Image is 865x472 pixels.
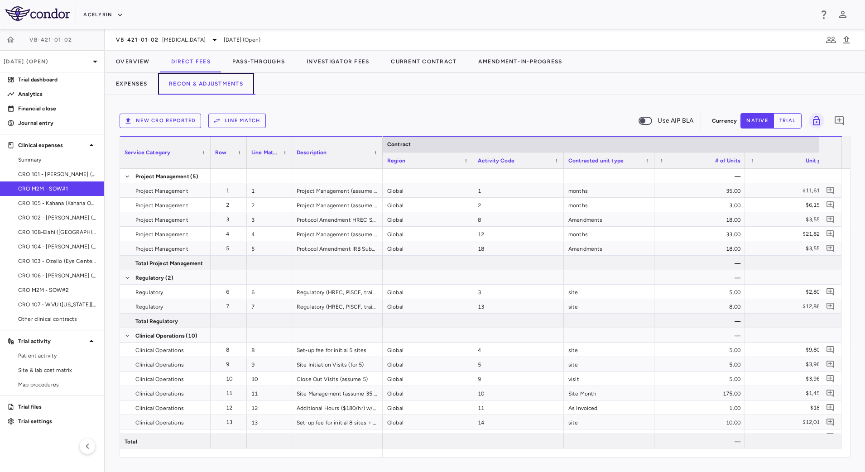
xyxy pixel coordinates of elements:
p: Currency [712,117,737,125]
div: 18.00 [654,241,745,255]
div: Global [383,183,473,197]
div: 1.00 [654,400,745,415]
div: site [564,415,654,429]
span: CRO 108-Elahi ([GEOGRAPHIC_DATA] Aesthetic Surgery [18,228,97,236]
p: Trial files [18,403,97,411]
span: Total [125,434,137,449]
div: Global [383,386,473,400]
span: Total Project Management [135,256,203,271]
button: Add comment [824,387,836,399]
span: Clinical Operations [135,358,184,372]
div: — [654,328,745,342]
div: 3.00 [654,198,745,212]
div: Site Management (assume 35 months x 5 sites) [292,386,383,400]
div: Protocol Amendment IRB Submissions (Assume 18) [292,241,383,255]
div: 18.00 [654,212,745,226]
div: 11 [247,386,292,400]
span: CRO 106 - [PERSON_NAME] ([GEOGRAPHIC_DATA]) [18,272,97,280]
span: (5) [190,169,198,184]
div: 5.00 [654,357,745,371]
span: Unit price [806,157,831,164]
span: CRO 103 - Ozello (Eye Center of [GEOGRAPHIC_DATA][US_STATE]) [18,257,97,265]
div: site [564,343,654,357]
div: 35.00 [654,183,745,197]
span: Site & lab cost matrix [18,366,97,374]
div: 6 [247,285,292,299]
span: Clinical Operations [135,329,185,343]
div: — [654,314,745,328]
button: Current Contract [380,51,467,72]
div: — [654,270,745,284]
div: site [564,429,654,443]
div: — [654,169,745,183]
div: 15 [473,429,564,443]
button: New CRO reported [120,114,201,128]
div: 14 [473,415,564,429]
div: Global [383,357,473,371]
div: 8 [473,212,564,226]
p: Financial close [18,105,97,113]
div: Additional Hours ($180/hr) w/sponsor approval [292,400,383,415]
div: 7.00 [654,429,745,443]
span: Use AIP BLA [658,116,693,126]
div: 1 [247,183,292,197]
button: Add comment [824,184,836,196]
button: Add comment [824,343,836,356]
div: 13 [247,415,292,429]
div: 12 [219,400,242,415]
span: Clinical Operations [135,372,184,386]
div: Site Initiation Visits (assume 7) [292,429,383,443]
span: VB-421-01-02 [29,36,72,43]
div: 4 [219,227,242,241]
button: Add comment [824,401,836,414]
svg: Add comment [826,186,835,195]
div: 11 [219,386,242,400]
svg: Add comment [826,345,835,354]
div: 8 [219,343,242,357]
button: Investigator Fees [296,51,380,72]
svg: Add comment [826,432,835,441]
p: Analytics [18,90,97,98]
div: Global [383,299,473,313]
span: Other clinical contracts [18,315,97,323]
button: Direct Fees [160,51,221,72]
span: CRO M2M - SOW#2 [18,286,97,294]
div: Project Management (assume 3 mth @1.1 day and 30 mth @3 days/wk) [292,227,383,241]
div: site [564,299,654,313]
span: [DATE] (Open) [224,36,260,44]
div: 5.00 [654,285,745,299]
div: 5 [473,357,564,371]
span: CRO 107 - WVU ([US_STATE][GEOGRAPHIC_DATA]) [18,300,97,309]
div: visit [564,372,654,386]
svg: Add comment [826,215,835,224]
div: Site Month [564,386,654,400]
div: 5.00 [654,372,745,386]
div: 33.00 [654,227,745,241]
div: 7 [247,299,292,313]
div: 1 [473,183,564,197]
div: 3 [473,285,564,299]
span: You do not have permission to lock or unlock grids [805,113,824,129]
span: Service Category [125,149,170,156]
div: Site Initiation Visits (for 5) [292,357,383,371]
div: 11 [473,400,564,415]
div: $12,861.56 [753,299,831,314]
svg: Add comment [826,418,835,426]
svg: Add comment [834,115,845,126]
div: — [654,256,745,270]
div: Amendments [564,212,654,226]
div: 2 [247,198,292,212]
div: $9,800.13 [753,343,831,357]
div: $3,968.90 [753,372,831,386]
button: Add comment [824,300,836,312]
span: Map procedures [18,381,97,389]
div: 9 [247,357,292,371]
span: Project Management [135,184,188,198]
div: 13 [473,299,564,313]
button: trial [774,113,802,129]
div: Regulatory (HREC, PISCF, training, manuals etc) [292,285,383,299]
span: CRO 102 - [PERSON_NAME] (Raymour Investments) [18,214,97,222]
button: Add comment [831,113,847,129]
div: 3 [219,212,242,227]
div: site [564,357,654,371]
